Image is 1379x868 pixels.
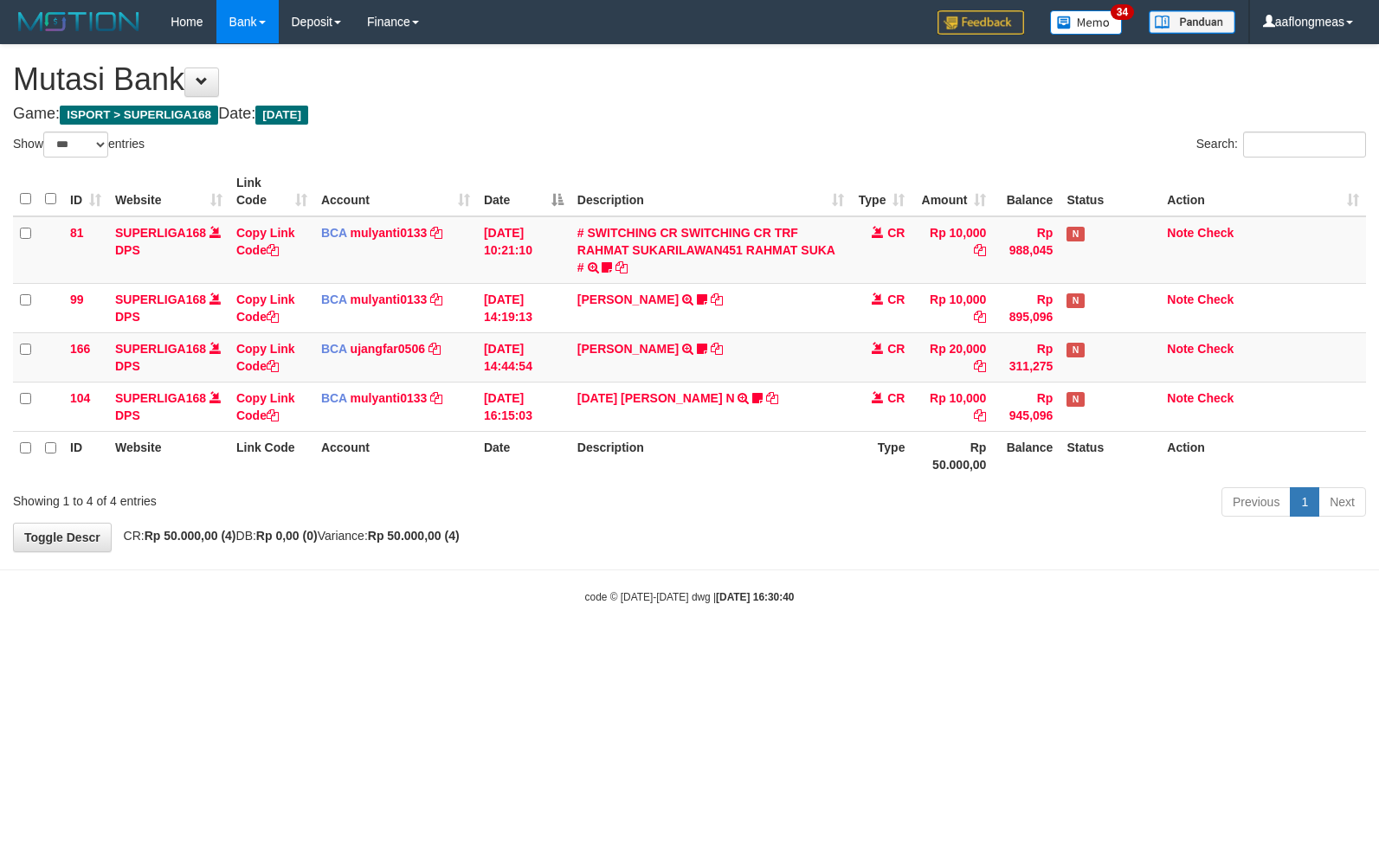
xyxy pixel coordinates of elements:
th: ID: activate to sort column ascending [63,167,108,216]
th: Date: activate to sort column descending [477,167,570,216]
span: CR: DB: Variance: [115,529,460,543]
a: Copy Rp 20,000 to clipboard [974,359,986,373]
a: Note [1167,342,1194,356]
a: mulyanti0133 [351,293,428,306]
span: Has Note [1066,343,1084,357]
span: BCA [321,342,347,356]
th: Type [851,431,912,480]
span: 166 [70,342,90,356]
a: Copy Rp 10,000 to clipboard [974,310,986,324]
a: Note [1167,226,1194,240]
td: Rp 988,045 [993,216,1060,284]
td: Rp 10,000 [912,216,993,284]
th: Link Code: activate to sort column ascending [229,167,314,216]
td: [DATE] 10:21:10 [477,216,570,284]
img: Button%20Memo.svg [1050,10,1123,35]
span: BCA [321,391,347,405]
a: Check [1197,226,1234,240]
strong: [DATE] 16:30:40 [716,591,794,603]
th: Status [1060,167,1160,216]
span: Has Note [1066,293,1084,308]
a: Note [1167,293,1194,306]
img: Feedback.jpg [938,10,1024,35]
th: Type: activate to sort column ascending [851,167,912,216]
td: [DATE] 14:44:54 [477,332,570,382]
td: DPS [108,283,229,332]
td: Rp 945,096 [993,382,1060,431]
a: Copy ujangfar0506 to clipboard [429,342,441,356]
span: 104 [70,391,90,405]
th: Amount: activate to sort column ascending [912,167,993,216]
span: ISPORT > SUPERLIGA168 [60,106,218,125]
span: 99 [70,293,84,306]
strong: Rp 50.000,00 (4) [368,529,460,543]
a: Copy ZUL FIRMAN N to clipboard [766,391,778,405]
th: Balance [993,167,1060,216]
input: Search: [1243,132,1366,158]
th: Date [477,431,570,480]
img: panduan.png [1149,10,1235,34]
th: Description [570,431,852,480]
span: CR [887,226,905,240]
td: Rp 20,000 [912,332,993,382]
td: Rp 895,096 [993,283,1060,332]
span: Has Note [1066,392,1084,407]
span: Has Note [1066,227,1084,241]
select: Showentries [43,132,108,158]
td: [DATE] 16:15:03 [477,382,570,431]
a: mulyanti0133 [351,391,428,405]
span: 81 [70,226,84,240]
td: Rp 311,275 [993,332,1060,382]
div: Showing 1 to 4 of 4 entries [13,485,562,510]
span: 34 [1111,4,1134,20]
h4: Game: Date: [13,106,1366,123]
a: ujangfar0506 [351,342,425,356]
span: CR [887,391,905,405]
td: Rp 10,000 [912,283,993,332]
th: Website [108,431,229,480]
small: code © [DATE]-[DATE] dwg | [585,591,795,603]
th: Action: activate to sort column ascending [1160,167,1366,216]
span: CR [887,293,905,306]
a: mulyanti0133 [351,226,428,240]
a: # SWITCHING CR SWITCHING CR TRF RAHMAT SUKARILAWAN451 RAHMAT SUKA # [577,226,835,274]
a: Copy mulyanti0133 to clipboard [430,226,442,240]
td: DPS [108,216,229,284]
a: [PERSON_NAME] [577,293,679,306]
a: Copy Link Code [236,391,295,422]
span: BCA [321,226,347,240]
td: [DATE] 14:19:13 [477,283,570,332]
th: Status [1060,431,1160,480]
th: Account: activate to sort column ascending [314,167,477,216]
th: Link Code [229,431,314,480]
span: CR [887,342,905,356]
a: 1 [1290,487,1319,517]
a: [PERSON_NAME] [577,342,679,356]
a: Note [1167,391,1194,405]
td: Rp 10,000 [912,382,993,431]
th: Account [314,431,477,480]
a: Copy mulyanti0133 to clipboard [430,391,442,405]
h1: Mutasi Bank [13,62,1366,97]
strong: Rp 50.000,00 (4) [145,529,236,543]
a: SUPERLIGA168 [115,391,206,405]
th: Rp 50.000,00 [912,431,993,480]
label: Show entries [13,132,145,158]
a: Copy MUHAMMAD REZA to clipboard [711,293,723,306]
a: SUPERLIGA168 [115,342,206,356]
span: [DATE] [255,106,308,125]
th: Website: activate to sort column ascending [108,167,229,216]
td: DPS [108,332,229,382]
a: Toggle Descr [13,523,112,552]
a: Copy Rp 10,000 to clipboard [974,243,986,257]
strong: Rp 0,00 (0) [256,529,318,543]
a: Copy Link Code [236,293,295,324]
a: Next [1318,487,1366,517]
th: Balance [993,431,1060,480]
a: [DATE] [PERSON_NAME] N [577,391,735,405]
td: DPS [108,382,229,431]
a: Previous [1221,487,1291,517]
a: Copy NOVEN ELING PRAYOG to clipboard [711,342,723,356]
a: Check [1197,342,1234,356]
a: Check [1197,391,1234,405]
